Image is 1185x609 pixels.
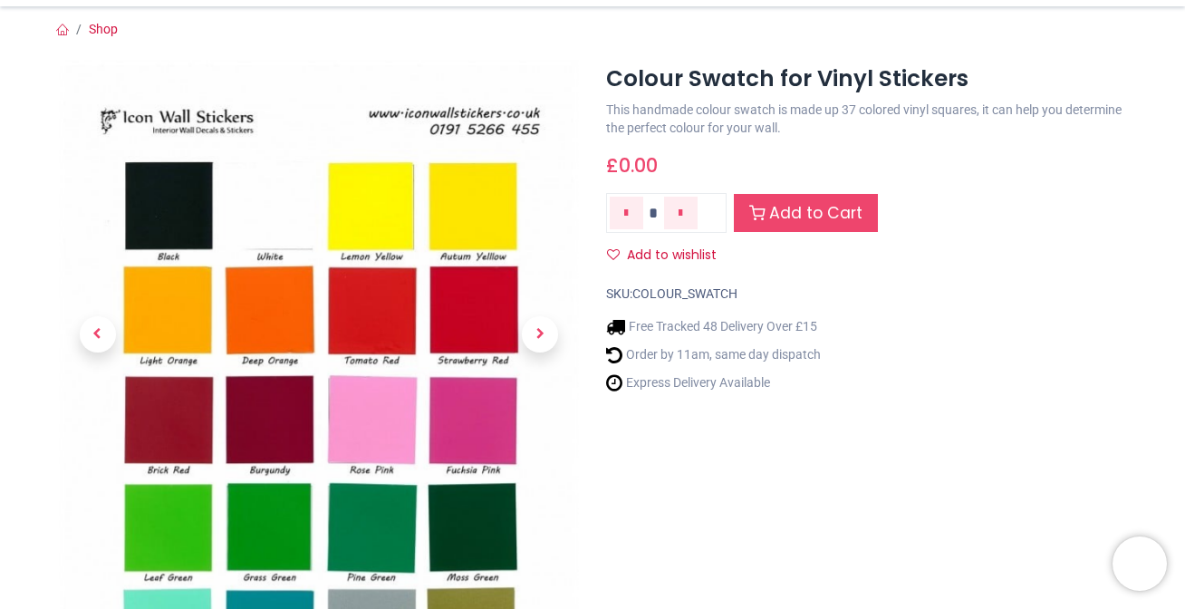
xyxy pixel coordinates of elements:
[80,316,116,353] span: Previous
[522,316,558,353] span: Next
[606,101,1127,137] p: This handmade colour swatch is made up 37 colored vinyl squares, it can help you determine the pe...
[606,285,1127,304] div: SKU:
[632,286,737,301] span: COLOUR_SWATCH
[59,142,137,526] a: Previous
[606,240,732,271] button: Add to wishlistAdd to wishlist
[607,248,620,261] i: Add to wishlist
[619,152,658,179] span: 0.00
[1113,536,1167,591] iframe: Brevo live chat
[734,194,878,233] a: Add to Cart
[89,22,118,36] a: Shop
[606,317,821,336] li: Free Tracked 48 Delivery Over £15
[606,373,821,392] li: Express Delivery Available
[606,345,821,364] li: Order by 11am, same day dispatch
[610,197,643,229] a: Remove one
[501,142,579,526] a: Next
[606,152,658,179] span: £
[664,197,698,229] a: Add one
[606,63,1127,94] h1: Colour Swatch for Vinyl Stickers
